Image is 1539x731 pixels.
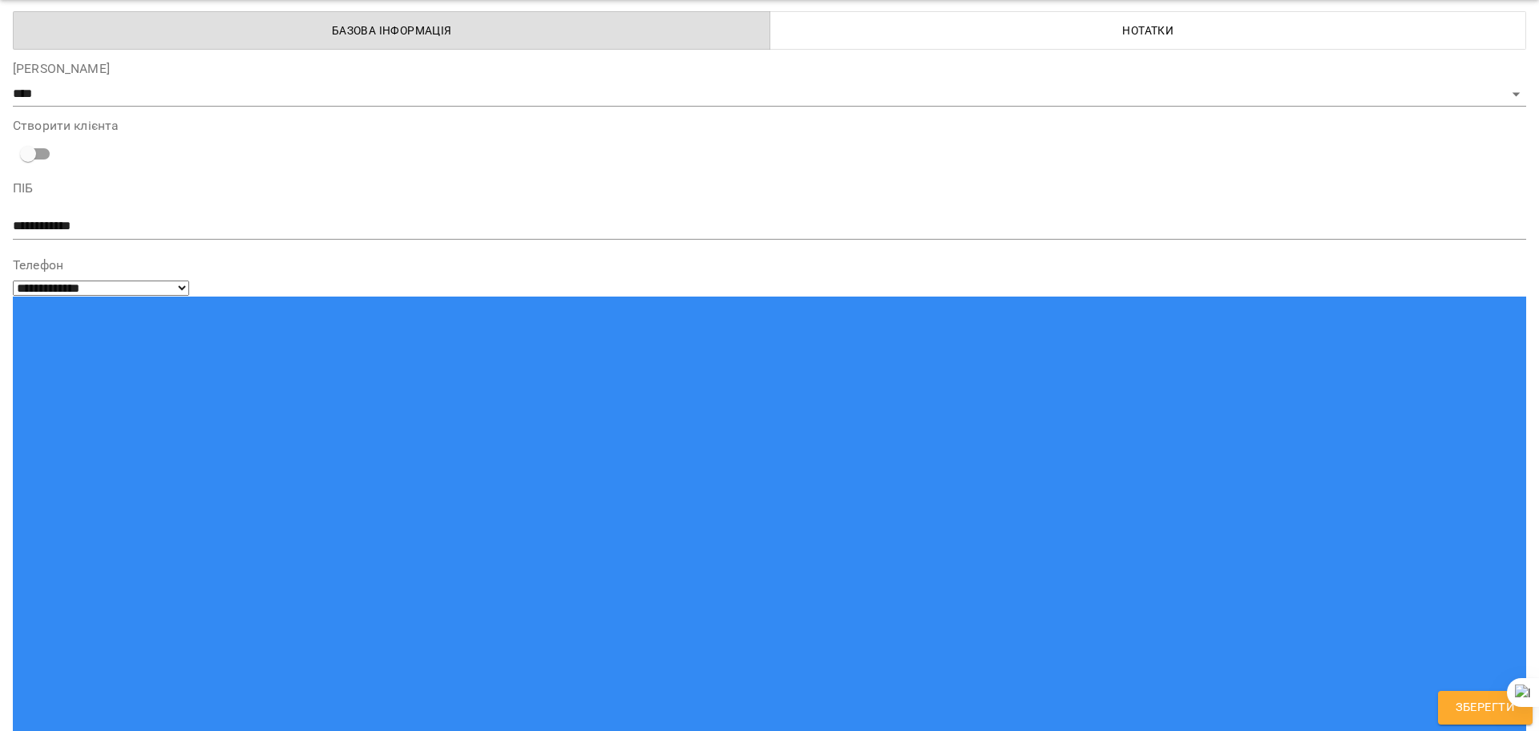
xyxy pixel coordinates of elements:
[1438,691,1533,725] button: Зберегти
[1456,697,1515,718] span: Зберегти
[13,119,1526,132] label: Створити клієнта
[769,11,1527,50] button: Нотатки
[13,11,770,50] button: Базова інформація
[780,21,1517,40] span: Нотатки
[23,21,761,40] span: Базова інформація
[13,63,1526,75] label: [PERSON_NAME]
[13,182,1526,195] label: ПІБ
[13,281,189,296] select: Phone number country
[13,259,1526,272] label: Телефон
